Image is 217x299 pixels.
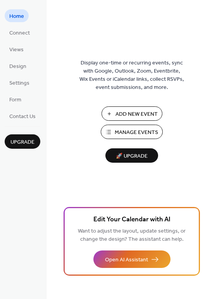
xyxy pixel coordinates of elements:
[79,59,184,92] span: Display one-time or recurring events, sync with Google, Outlook, Zoom, Eventbrite, Wix Events or ...
[78,226,186,245] span: Want to adjust the layout, update settings, or change the design? The assistant can help.
[5,26,34,39] a: Connect
[9,29,30,37] span: Connect
[9,63,26,71] span: Design
[93,250,170,268] button: Open AI Assistant
[101,125,163,139] button: Manage Events
[5,110,40,122] a: Contact Us
[105,256,148,264] span: Open AI Assistant
[5,43,28,56] a: Views
[9,12,24,21] span: Home
[10,138,34,146] span: Upgrade
[110,151,153,162] span: 🚀 Upgrade
[105,148,158,163] button: 🚀 Upgrade
[5,59,31,72] a: Design
[115,110,158,118] span: Add New Event
[102,106,162,121] button: Add New Event
[9,79,29,87] span: Settings
[115,129,158,137] span: Manage Events
[5,134,40,149] button: Upgrade
[9,96,21,104] span: Form
[5,93,26,106] a: Form
[9,46,24,54] span: Views
[5,76,34,89] a: Settings
[93,214,170,225] span: Edit Your Calendar with AI
[5,9,29,22] a: Home
[9,113,36,121] span: Contact Us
